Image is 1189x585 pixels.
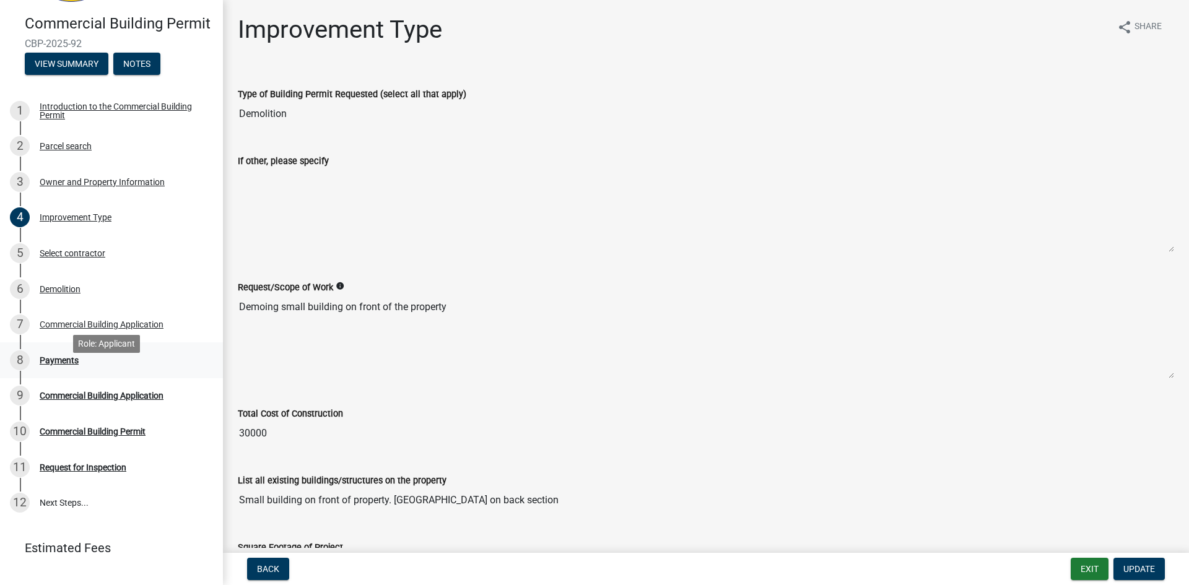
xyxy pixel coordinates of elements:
button: Update [1113,558,1165,580]
label: Type of Building Permit Requested (select all that apply) [238,90,466,99]
div: 2 [10,136,30,156]
wm-modal-confirm: Summary [25,59,108,69]
div: Commercial Building Application [40,320,163,329]
div: 1 [10,101,30,121]
span: Update [1123,564,1155,574]
div: Improvement Type [40,213,111,222]
div: 5 [10,243,30,263]
i: info [336,282,344,290]
div: Commercial Building Permit [40,427,146,436]
div: Introduction to the Commercial Building Permit [40,102,203,119]
div: Owner and Property Information [40,178,165,186]
span: Back [257,564,279,574]
div: 11 [10,457,30,477]
h1: Improvement Type [238,15,442,45]
label: Request/Scope of Work [238,284,333,292]
div: 9 [10,386,30,405]
div: 8 [10,350,30,370]
label: List all existing buildings/structures on the property [238,477,446,485]
div: Select contractor [40,249,105,258]
button: View Summary [25,53,108,75]
label: If other, please specify [238,157,329,166]
div: 6 [10,279,30,299]
button: Notes [113,53,160,75]
wm-modal-confirm: Notes [113,59,160,69]
div: 3 [10,172,30,192]
textarea: Demoing small building on front of the property [238,295,1174,379]
button: shareShare [1107,15,1172,39]
a: Estimated Fees [10,535,203,560]
h4: Commercial Building Permit [25,15,213,33]
div: 4 [10,207,30,227]
div: Role: Applicant [73,335,140,353]
label: Total Cost of Construction [238,410,343,418]
span: CBP-2025-92 [25,38,198,50]
button: Exit [1071,558,1108,580]
label: Square Footage of Project [238,544,343,552]
i: share [1117,20,1132,35]
div: Request for Inspection [40,463,126,472]
div: Demolition [40,285,81,293]
div: 12 [10,493,30,513]
div: 10 [10,422,30,441]
div: Commercial Building Application [40,391,163,400]
div: Parcel search [40,142,92,150]
button: Back [247,558,289,580]
div: Payments [40,356,79,365]
div: 7 [10,314,30,334]
span: Share [1135,20,1162,35]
